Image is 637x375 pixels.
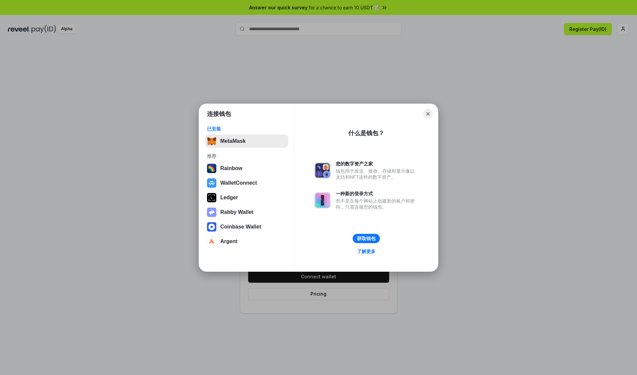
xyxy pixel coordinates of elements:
[205,235,288,248] button: Argent
[220,209,253,215] div: Rabby Wallet
[348,129,384,137] div: 什么是钱包？
[207,164,216,173] img: svg+xml,%3Csvg%20width%3D%22120%22%20height%3D%22120%22%20viewBox%3D%220%200%20120%20120%22%20fil...
[357,248,376,254] div: 了解更多
[336,191,418,197] div: 一种新的登录方式
[353,234,380,243] button: 获取钱包
[315,192,330,208] img: svg+xml,%3Csvg%20xmlns%3D%22http%3A%2F%2Fwww.w3.org%2F2000%2Fsvg%22%20fill%3D%22none%22%20viewBox...
[205,135,288,148] button: MetaMask
[220,165,243,171] div: Rainbow
[220,138,246,144] div: MetaMask
[207,137,216,146] img: svg+xml,%3Csvg%20fill%3D%22none%22%20height%3D%2233%22%20viewBox%3D%220%200%2035%2033%22%20width%...
[207,126,286,132] div: 已安装
[207,153,286,159] div: 推荐
[353,247,380,256] a: 了解更多
[357,235,376,241] div: 获取钱包
[205,191,288,204] button: Ledger
[205,176,288,190] button: WalletConnect
[207,237,216,246] img: svg+xml,%3Csvg%20width%3D%2228%22%20height%3D%2228%22%20viewBox%3D%220%200%2028%2028%22%20fill%3D...
[220,180,257,186] div: WalletConnect
[207,178,216,188] img: svg+xml,%3Csvg%20width%3D%2228%22%20height%3D%2228%22%20viewBox%3D%220%200%2028%2028%22%20fill%3D...
[423,109,433,119] button: Close
[220,195,238,201] div: Ledger
[336,161,418,167] div: 您的数字资产之家
[315,162,330,178] img: svg+xml,%3Csvg%20xmlns%3D%22http%3A%2F%2Fwww.w3.org%2F2000%2Fsvg%22%20fill%3D%22none%22%20viewBox...
[205,162,288,175] button: Rainbow
[205,220,288,234] button: Coinbase Wallet
[207,222,216,232] img: svg+xml,%3Csvg%20width%3D%2228%22%20height%3D%2228%22%20viewBox%3D%220%200%2028%2028%22%20fill%3D...
[207,110,231,118] h1: 连接钱包
[205,206,288,219] button: Rabby Wallet
[207,193,216,202] img: svg+xml,%3Csvg%20xmlns%3D%22http%3A%2F%2Fwww.w3.org%2F2000%2Fsvg%22%20width%3D%2228%22%20height%3...
[220,224,261,230] div: Coinbase Wallet
[336,168,418,180] div: 钱包用于发送、接收、存储和显示像以太坊和NFT这样的数字资产。
[336,198,418,210] div: 而不是在每个网站上创建新的账户和密码，只需连接您的钱包。
[207,208,216,217] img: svg+xml,%3Csvg%20xmlns%3D%22http%3A%2F%2Fwww.w3.org%2F2000%2Fsvg%22%20fill%3D%22none%22%20viewBox...
[220,238,238,244] div: Argent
